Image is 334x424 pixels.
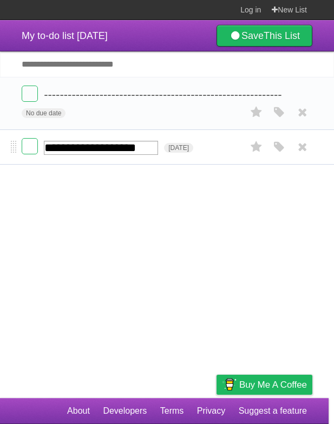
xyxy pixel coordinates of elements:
[246,138,267,156] label: Star task
[264,30,300,41] b: This List
[22,86,38,102] label: Done
[217,25,312,47] a: SaveThis List
[22,138,38,154] label: Done
[239,401,307,421] a: Suggest a feature
[197,401,225,421] a: Privacy
[22,30,108,41] span: My to-do list [DATE]
[217,375,312,395] a: Buy me a coffee
[22,108,66,118] span: No due date
[246,103,267,121] label: Star task
[103,401,147,421] a: Developers
[239,375,307,394] span: Buy me a coffee
[164,143,193,153] span: [DATE]
[160,401,184,421] a: Terms
[44,88,285,101] span: ------------------------------------------------------------
[67,401,90,421] a: About
[222,375,237,394] img: Buy me a coffee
